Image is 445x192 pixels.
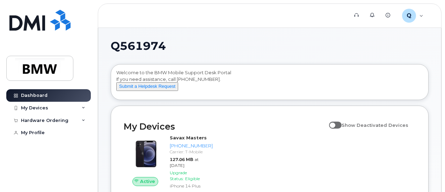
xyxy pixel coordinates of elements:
a: Submit a Helpdesk Request [116,83,178,89]
a: ActiveSavax Masters[PHONE_NUMBER]Carrier: T-Mobile127.06 MBat [DATE]Upgrade Status:EligibleiPhone... [124,135,216,190]
span: Eligible [185,176,200,181]
span: Show Deactivated Devices [342,122,408,128]
div: iPhone 14 Plus [170,183,213,189]
input: Show Deactivated Devices [329,118,335,124]
span: at [DATE] [170,157,199,168]
div: Carrier: T-Mobile [170,149,213,155]
span: 127.06 MB [170,157,193,162]
h2: My Devices [124,121,326,132]
button: Submit a Helpdesk Request [116,82,178,91]
div: [PHONE_NUMBER] [170,143,213,149]
img: image20231002-3703462-trllhy.jpeg [129,138,161,170]
div: Welcome to the BMW Mobile Support Desk Portal If you need assistance, call [PHONE_NUMBER]. [116,69,423,97]
span: Upgrade Status: [170,170,187,181]
span: Active [140,178,155,185]
span: Q561974 [111,41,166,51]
strong: Savax Masters [170,135,207,140]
